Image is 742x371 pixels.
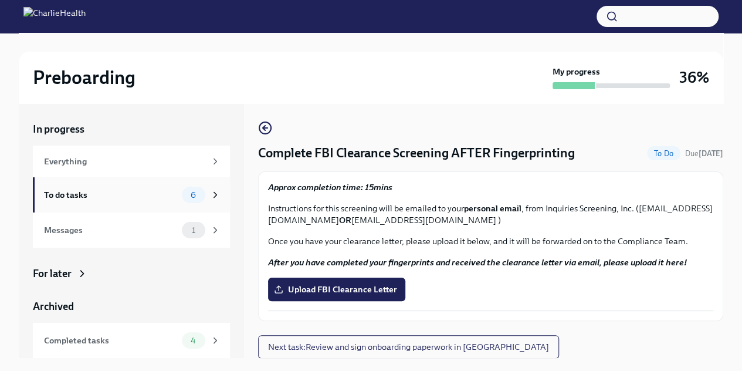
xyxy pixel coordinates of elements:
strong: [DATE] [699,149,723,158]
span: September 6th, 2025 09:00 [685,148,723,159]
label: Upload FBI Clearance Letter [268,278,405,301]
h4: Complete FBI Clearance Screening AFTER Fingerprinting [258,144,575,162]
strong: Approx completion time: 15mins [268,182,392,193]
h2: Preboarding [33,66,135,89]
a: Completed tasks4 [33,323,230,358]
p: Instructions for this screening will be emailed to your , from Inquiries Screening, Inc. ([EMAIL_... [268,203,713,226]
span: Due [685,149,723,158]
span: 4 [184,336,203,345]
a: Archived [33,299,230,313]
div: Completed tasks [44,334,177,347]
button: Next task:Review and sign onboarding paperwork in [GEOGRAPHIC_DATA] [258,335,559,359]
span: 6 [184,191,203,200]
div: For later [33,267,72,281]
span: To Do [647,149,680,158]
h3: 36% [679,67,709,88]
a: To do tasks6 [33,177,230,213]
img: CharlieHealth [23,7,86,26]
div: Everything [44,155,205,168]
a: Messages1 [33,213,230,248]
strong: My progress [553,66,600,77]
a: Everything [33,146,230,177]
a: For later [33,267,230,281]
strong: OR [339,215,351,225]
span: Upload FBI Clearance Letter [276,284,397,295]
strong: After you have completed your fingerprints and received the clearance letter via email, please up... [268,257,687,268]
div: To do tasks [44,188,177,201]
span: 1 [185,226,202,235]
div: Messages [44,224,177,237]
span: Next task : Review and sign onboarding paperwork in [GEOGRAPHIC_DATA] [268,341,549,353]
strong: personal email [464,203,521,214]
a: In progress [33,122,230,136]
p: Once you have your clearance letter, please upload it below, and it will be forwarded on to the C... [268,235,713,247]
